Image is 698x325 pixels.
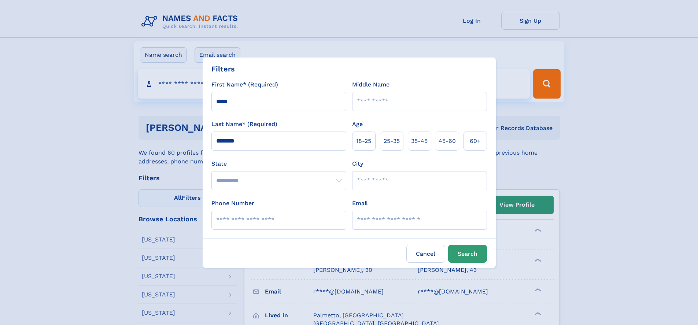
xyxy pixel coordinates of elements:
[406,245,445,263] label: Cancel
[211,199,254,208] label: Phone Number
[352,120,363,129] label: Age
[211,63,235,74] div: Filters
[439,137,456,145] span: 45‑60
[411,137,428,145] span: 35‑45
[470,137,481,145] span: 60+
[211,120,277,129] label: Last Name* (Required)
[352,80,389,89] label: Middle Name
[352,159,363,168] label: City
[448,245,487,263] button: Search
[211,159,346,168] label: State
[356,137,371,145] span: 18‑25
[352,199,368,208] label: Email
[384,137,400,145] span: 25‑35
[211,80,278,89] label: First Name* (Required)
